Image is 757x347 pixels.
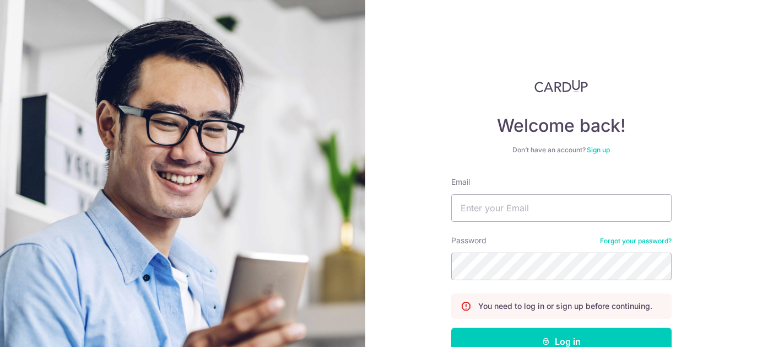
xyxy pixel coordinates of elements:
div: Don’t have an account? [451,146,672,154]
a: Sign up [587,146,610,154]
h4: Welcome back! [451,115,672,137]
a: Forgot your password? [600,237,672,245]
label: Email [451,177,470,188]
img: CardUp Logo [534,79,588,93]
p: You need to log in or sign up before continuing. [478,301,652,312]
label: Password [451,235,486,246]
input: Enter your Email [451,194,672,222]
